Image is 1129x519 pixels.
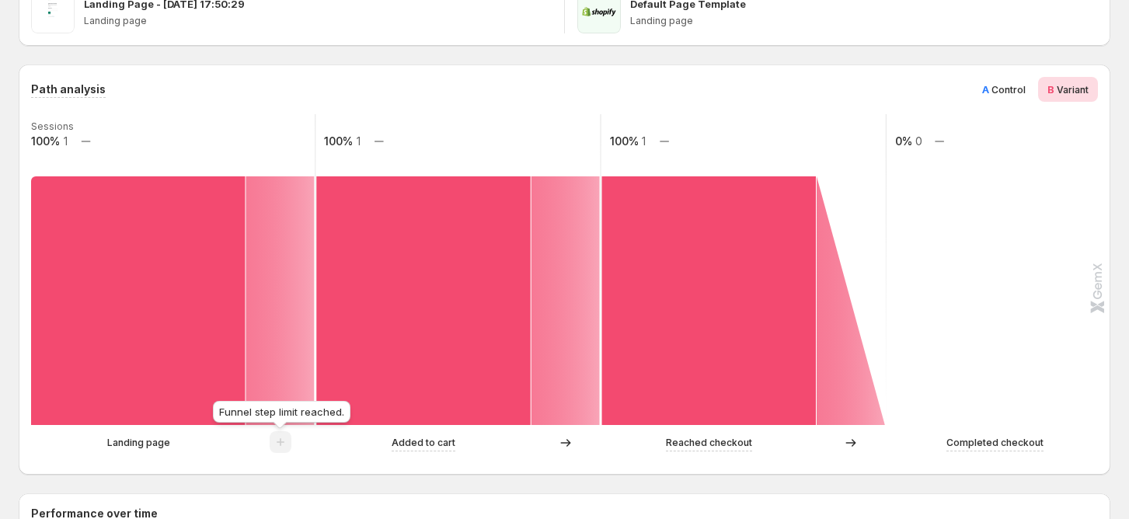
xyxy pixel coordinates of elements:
text: 100% [610,134,639,148]
p: Added to cart [392,435,455,451]
span: B [1047,83,1054,96]
text: 0% [895,134,912,148]
span: Variant [1057,84,1089,96]
p: Completed checkout [946,435,1044,451]
text: Sessions [31,120,74,132]
span: Control [991,84,1026,96]
p: Landing page [107,435,170,451]
text: 1 [642,134,646,148]
span: A [982,83,989,96]
text: 100% [31,134,60,148]
p: Landing page [84,15,552,27]
text: 1 [357,134,361,148]
p: Reached checkout [666,435,752,451]
text: 1 [64,134,68,148]
path: Reached checkout: 1 [602,176,816,425]
text: 100% [324,134,353,148]
path: Added to cart: 1 [316,176,530,425]
h3: Path analysis [31,82,106,97]
text: 0 [915,134,922,148]
p: Landing page [630,15,1098,27]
